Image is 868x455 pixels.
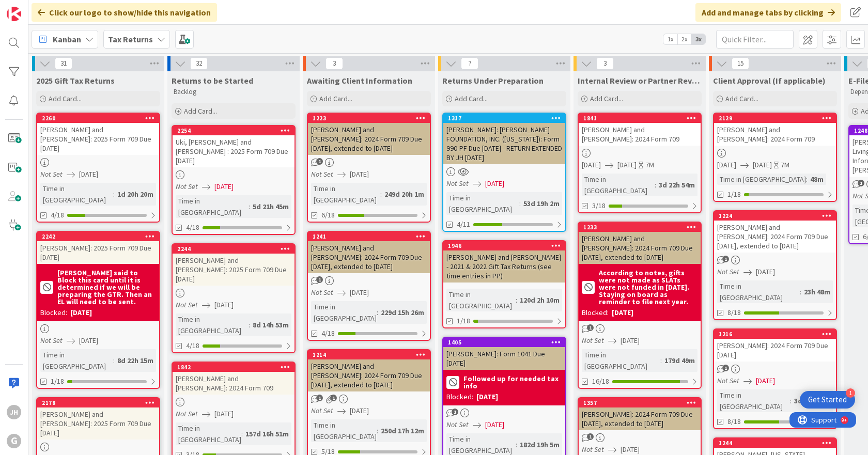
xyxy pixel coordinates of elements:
div: 1405[PERSON_NAME]: Form 1041 Due [DATE] [443,338,565,370]
span: 3x [691,34,705,44]
span: 2x [677,34,691,44]
div: [PERSON_NAME]: 2024 Form 709 Due [DATE], extended to [DATE] [579,407,701,430]
span: 4/18 [186,340,199,351]
span: [DATE] [756,266,775,277]
div: 1405 [448,339,565,346]
div: 1233 [583,224,701,231]
span: 1x [663,34,677,44]
div: [PERSON_NAME] and [PERSON_NAME]: 2024 Form 709 Due [DATE], extended to [DATE] [714,221,836,253]
div: 2129[PERSON_NAME] and [PERSON_NAME]: 2024 Form 709 [714,114,836,146]
span: : [516,439,517,450]
div: 2244 [173,244,295,254]
i: Not Set [446,179,469,188]
div: 179d 49m [662,355,698,366]
div: Time in [GEOGRAPHIC_DATA] [176,195,249,218]
span: 1 [316,395,323,401]
span: 1 [452,409,458,415]
span: : [380,189,382,200]
div: 7M [645,160,654,170]
div: 1223 [313,115,430,122]
i: Not Set [311,288,333,297]
div: 1223 [308,114,430,123]
div: 120d 2h 10m [517,294,562,306]
div: 3d 22h 54m [656,179,698,191]
div: 1946 [448,242,565,249]
div: Click our logo to show/hide this navigation [32,3,217,22]
b: According to notes, gifts were not made as SLATs were not funded in [DATE]. Staying on board as r... [599,269,698,305]
span: 8/18 [727,416,741,427]
span: : [655,179,656,191]
div: [PERSON_NAME]: 2025 Form 709 Due [DATE] [37,241,159,264]
i: Not Set [176,182,198,191]
div: 48m [808,174,826,185]
div: 249d 20h 1m [382,189,427,200]
span: : [377,307,378,318]
div: 1357[PERSON_NAME]: 2024 Form 709 Due [DATE], extended to [DATE] [579,398,701,430]
span: : [377,425,378,436]
div: 1841[PERSON_NAME] and [PERSON_NAME]: 2024 Form 709 [579,114,701,146]
div: 1233 [579,223,701,232]
span: 4/18 [321,328,335,339]
div: 1216 [719,331,836,338]
div: 1241[PERSON_NAME] and [PERSON_NAME]: 2024 Form 709 Due [DATE], extended to [DATE] [308,232,430,273]
div: [PERSON_NAME] and [PERSON_NAME] - 2021 & 2022 Gift Tax Returns (see time entries in PP) [443,250,565,283]
div: 1214 [313,351,430,358]
div: Uki, [PERSON_NAME] and [PERSON_NAME] : 2025 Form 709 Due [DATE] [173,135,295,167]
p: Backlog [174,88,293,96]
span: : [806,174,808,185]
div: 2242[PERSON_NAME]: 2025 Form 709 Due [DATE] [37,232,159,264]
span: 32 [190,57,208,70]
span: [DATE] [621,444,640,455]
span: 1 [722,365,729,371]
div: 1216[PERSON_NAME]: 2024 Form 709 Due [DATE] [714,330,836,362]
b: Followed up for needed tax info [463,375,562,389]
div: Get Started [808,395,847,405]
span: [DATE] [79,169,98,180]
div: [PERSON_NAME]: 2024 Form 709 Due [DATE] [714,339,836,362]
span: [DATE] [753,160,772,170]
b: Tax Returns [108,34,153,44]
div: 1241 [308,232,430,241]
span: 1 [316,158,323,165]
span: Support [22,2,47,14]
i: Not Set [40,336,63,345]
i: Not Set [176,409,198,418]
div: 2260 [37,114,159,123]
div: 1223[PERSON_NAME] and [PERSON_NAME]: 2024 Form 709 Due [DATE], extended to [DATE] [308,114,430,155]
div: Time in [GEOGRAPHIC_DATA] [582,174,655,196]
span: 16/18 [592,376,609,387]
span: Client Approval (If applicable) [713,75,826,86]
div: Open Get Started checklist, remaining modules: 1 [800,391,855,409]
span: Returns Under Preparation [442,75,544,86]
span: [DATE] [617,160,637,170]
span: [DATE] [582,160,601,170]
span: : [241,428,243,440]
div: [PERSON_NAME]: Form 1041 Due [DATE] [443,347,565,370]
div: Time in [GEOGRAPHIC_DATA] [311,301,377,324]
div: 1317 [448,115,565,122]
div: Time in [GEOGRAPHIC_DATA] [717,174,806,185]
span: 1 [722,256,729,262]
span: 6/18 [321,210,335,221]
div: [DATE] [612,307,633,318]
div: [PERSON_NAME] and [PERSON_NAME]: 2024 Form 709 [579,123,701,146]
div: 250d 17h 12m [378,425,427,436]
div: [PERSON_NAME] and [PERSON_NAME]: 2024 Form 709 Due [DATE], extended to [DATE] [579,232,701,264]
div: [PERSON_NAME] and [PERSON_NAME]: 2025 Form 709 Due [DATE] [173,254,295,286]
div: G [7,434,21,448]
img: Visit kanbanzone.com [7,7,21,21]
span: 1/18 [457,316,470,326]
div: 1241 [313,233,430,240]
div: 1224 [714,211,836,221]
div: 1317 [443,114,565,123]
div: [DATE] [476,391,498,402]
div: 182d 19h 5m [517,439,562,450]
div: 1842 [177,364,295,371]
span: Add Card... [725,94,758,103]
div: 2178 [42,399,159,406]
span: 1 [587,324,594,331]
div: [PERSON_NAME] and [PERSON_NAME]: 2025 Form 709 Due [DATE] [37,123,159,155]
div: 1841 [583,115,701,122]
div: Time in [GEOGRAPHIC_DATA] [717,280,800,303]
span: [DATE] [214,409,234,419]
